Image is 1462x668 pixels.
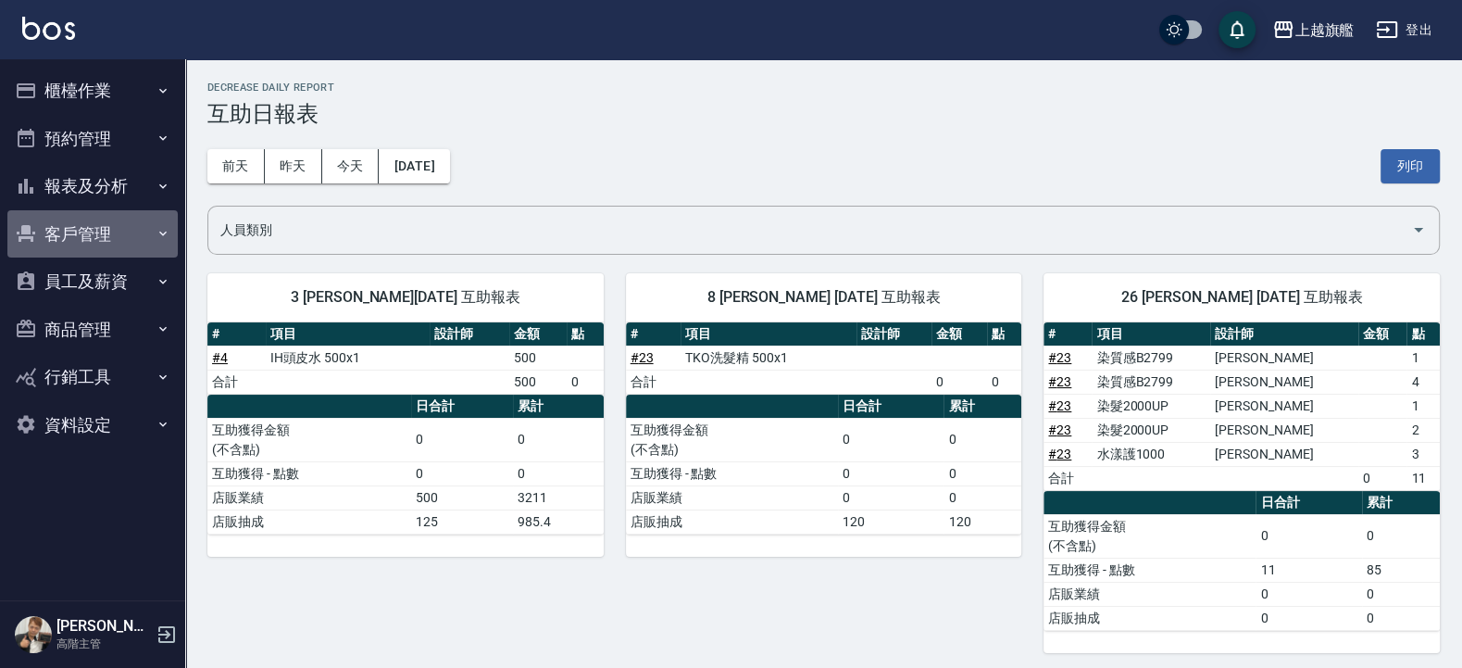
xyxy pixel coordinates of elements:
[987,322,1022,347] th: 點
[1406,418,1440,442] td: 2
[1358,466,1406,490] td: 0
[207,461,411,485] td: 互助獲得 - 點數
[1406,394,1440,418] td: 1
[7,401,178,449] button: 資料設定
[411,485,513,510] td: 500
[207,149,265,183] button: 前天
[626,322,1022,395] table: a dense table
[22,17,75,40] img: Logo
[631,350,654,365] a: #23
[943,461,1021,485] td: 0
[1218,11,1256,48] button: save
[1043,466,1092,490] td: 合計
[1368,13,1440,47] button: 登出
[1265,11,1361,49] button: 上越旗艦
[1358,322,1406,347] th: 金額
[1092,346,1209,370] td: 染質感B2799
[681,322,856,347] th: 項目
[1210,322,1358,347] th: 設計師
[207,418,411,461] td: 互助獲得金額 (不含點)
[56,617,151,636] h5: [PERSON_NAME]
[1043,514,1256,558] td: 互助獲得金額 (不含點)
[1381,149,1440,183] button: 列印
[509,346,568,370] td: 500
[1043,558,1256,582] td: 互助獲得 - 點數
[1256,491,1362,515] th: 日合計
[7,162,178,210] button: 報表及分析
[7,306,178,354] button: 商品管理
[15,616,52,653] img: Person
[1066,288,1418,307] span: 26 [PERSON_NAME] [DATE] 互助報表
[1256,558,1362,582] td: 11
[626,418,838,461] td: 互助獲得金額 (不含點)
[411,395,513,419] th: 日合計
[7,67,178,115] button: 櫃檯作業
[322,149,380,183] button: 今天
[207,101,1440,127] h3: 互助日報表
[430,322,509,347] th: 設計師
[1256,582,1362,606] td: 0
[1362,491,1440,515] th: 累計
[1092,442,1209,466] td: 水漾護1000
[1210,442,1358,466] td: [PERSON_NAME]
[7,210,178,258] button: 客戶管理
[1406,346,1440,370] td: 1
[648,288,1000,307] span: 8 [PERSON_NAME] [DATE] 互助報表
[1210,370,1358,394] td: [PERSON_NAME]
[567,322,604,347] th: 點
[987,370,1022,394] td: 0
[626,485,838,510] td: 店販業績
[626,370,681,394] td: 合計
[1048,398,1071,413] a: #23
[1043,491,1440,631] table: a dense table
[626,322,681,347] th: #
[1406,322,1440,347] th: 點
[1048,374,1071,389] a: #23
[411,418,513,461] td: 0
[212,350,228,365] a: #4
[681,346,856,370] td: TKO洗髮精 500x1
[1043,322,1092,347] th: #
[207,322,266,347] th: #
[943,395,1021,419] th: 累計
[1210,346,1358,370] td: [PERSON_NAME]
[1048,447,1071,461] a: #23
[838,510,944,534] td: 120
[1404,215,1433,245] button: Open
[1406,442,1440,466] td: 3
[1210,418,1358,442] td: [PERSON_NAME]
[1210,394,1358,418] td: [PERSON_NAME]
[207,510,411,534] td: 店販抽成
[513,418,603,461] td: 0
[207,395,604,535] table: a dense table
[838,418,944,461] td: 0
[1048,422,1071,437] a: #23
[1362,582,1440,606] td: 0
[1362,514,1440,558] td: 0
[1043,582,1256,606] td: 店販業績
[943,510,1021,534] td: 120
[1048,350,1071,365] a: #23
[931,322,987,347] th: 金額
[1043,606,1256,630] td: 店販抽成
[513,461,603,485] td: 0
[943,418,1021,461] td: 0
[626,461,838,485] td: 互助獲得 - 點數
[7,115,178,163] button: 預約管理
[943,485,1021,510] td: 0
[266,346,430,370] td: IH頭皮水 500x1
[207,485,411,510] td: 店販業績
[513,485,603,510] td: 3211
[266,322,430,347] th: 項目
[856,322,932,347] th: 設計師
[513,510,603,534] td: 985.4
[207,322,604,395] table: a dense table
[207,370,266,394] td: 合計
[1294,19,1354,42] div: 上越旗艦
[379,149,449,183] button: [DATE]
[56,636,151,652] p: 高階主管
[931,370,987,394] td: 0
[7,258,178,306] button: 員工及薪資
[1092,370,1209,394] td: 染質感B2799
[1362,606,1440,630] td: 0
